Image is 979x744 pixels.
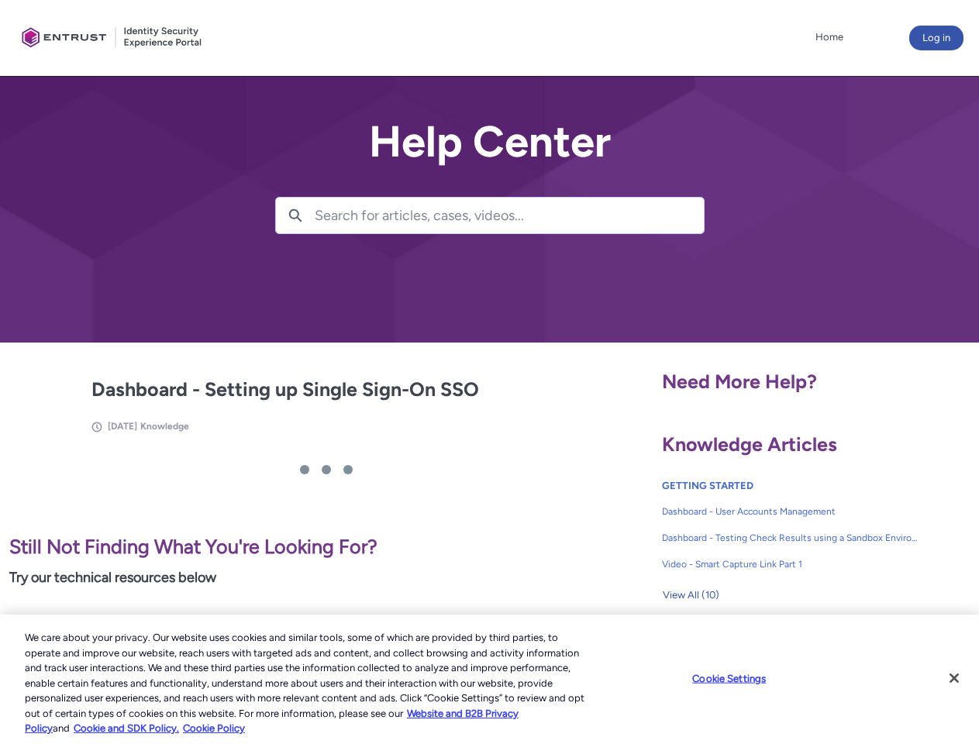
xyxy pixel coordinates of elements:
[74,722,179,734] a: Cookie and SDK Policy.
[662,432,837,456] span: Knowledge Articles
[183,722,245,734] a: Cookie Policy
[9,532,643,562] p: Still Not Finding What You're Looking For?
[662,551,919,577] a: Video - Smart Capture Link Part 1
[662,557,919,571] span: Video - Smart Capture Link Part 1
[9,567,643,588] p: Try our technical resources below
[25,630,588,736] div: We care about your privacy. Our website uses cookies and similar tools, some of which are provide...
[275,118,705,166] h2: Help Center
[662,480,753,491] a: GETTING STARTED
[140,419,189,433] li: Knowledge
[662,525,919,551] a: Dashboard - Testing Check Results using a Sandbox Environment
[909,26,963,50] button: Log in
[662,505,919,518] span: Dashboard - User Accounts Management
[663,584,719,607] span: View All (10)
[662,531,919,545] span: Dashboard - Testing Check Results using a Sandbox Environment
[662,498,919,525] a: Dashboard - User Accounts Management
[812,26,847,49] a: Home
[91,375,561,405] h2: Dashboard - Setting up Single Sign-On SSO
[681,663,777,694] button: Cookie Settings
[662,583,720,608] button: View All (10)
[315,198,704,233] input: Search for articles, cases, videos...
[276,198,315,233] button: Search
[662,370,817,393] span: Need More Help?
[108,421,137,432] span: [DATE]
[937,661,971,695] button: Close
